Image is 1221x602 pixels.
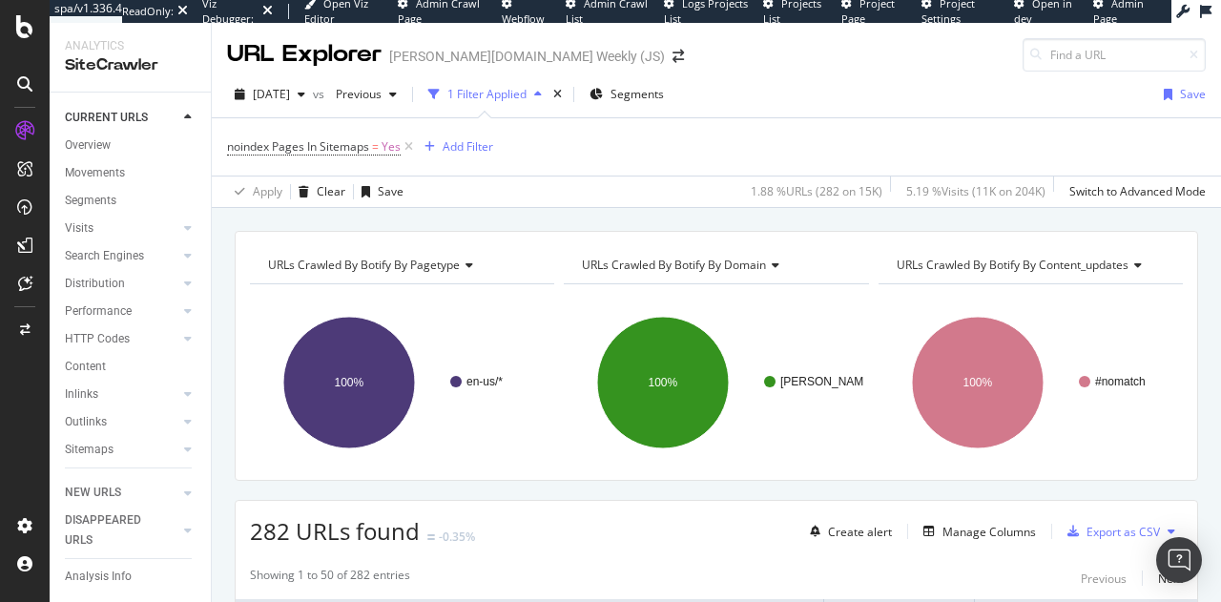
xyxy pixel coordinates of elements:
[65,357,106,377] div: Content
[65,108,148,128] div: CURRENT URLS
[1069,183,1206,199] div: Switch to Advanced Mode
[65,274,125,294] div: Distribution
[65,274,178,294] a: Distribution
[564,300,863,466] svg: A chart.
[227,38,382,71] div: URL Explorer
[1156,79,1206,110] button: Save
[328,79,404,110] button: Previous
[227,138,369,155] span: noindex Pages In Sitemaps
[313,86,328,102] span: vs
[879,300,1178,466] svg: A chart.
[382,134,401,160] span: Yes
[250,567,410,590] div: Showing 1 to 50 of 282 entries
[253,86,290,102] span: 2025 Aug. 17th
[65,567,197,587] a: Analysis Info
[1180,86,1206,102] div: Save
[578,250,851,280] h4: URLs Crawled By Botify By domain
[649,376,678,389] text: 100%
[65,329,178,349] a: HTTP Codes
[65,38,196,54] div: Analytics
[962,376,992,389] text: 100%
[264,250,537,280] h4: URLs Crawled By Botify By pagetype
[227,79,313,110] button: [DATE]
[802,516,892,547] button: Create alert
[65,412,178,432] a: Outlinks
[227,176,282,207] button: Apply
[1086,524,1160,540] div: Export as CSV
[427,534,435,540] img: Equal
[916,520,1036,543] button: Manage Columns
[65,476,197,496] a: Url Explorer
[582,257,766,273] span: URLs Crawled By Botify By domain
[65,135,111,156] div: Overview
[65,218,178,239] a: Visits
[253,183,282,199] div: Apply
[268,257,460,273] span: URLs Crawled By Botify By pagetype
[65,483,178,503] a: NEW URLS
[65,483,121,503] div: NEW URLS
[828,524,892,540] div: Create alert
[893,250,1166,280] h4: URLs Crawled By Botify By content_updates
[389,47,665,66] div: [PERSON_NAME][DOMAIN_NAME] Weekly (JS)
[673,50,684,63] div: arrow-right-arrow-left
[250,515,420,547] span: 282 URLs found
[122,4,174,19] div: ReadOnly:
[906,183,1045,199] div: 5.19 % Visits ( 11K on 204K )
[1023,38,1206,72] input: Find a URL
[610,86,664,102] span: Segments
[65,301,178,322] a: Performance
[549,85,566,104] div: times
[780,375,875,388] text: [PERSON_NAME]
[65,357,197,377] a: Content
[1081,567,1127,590] button: Previous
[65,384,98,405] div: Inlinks
[1081,571,1127,587] div: Previous
[65,246,144,266] div: Search Engines
[447,86,527,102] div: 1 Filter Applied
[65,218,93,239] div: Visits
[65,191,116,211] div: Segments
[65,476,124,496] div: Url Explorer
[1095,375,1146,388] text: #nomatch
[421,79,549,110] button: 1 Filter Applied
[291,176,345,207] button: Clear
[502,11,545,26] span: Webflow
[582,79,672,110] button: Segments
[335,376,364,389] text: 100%
[466,375,503,388] text: en-us/*
[897,257,1128,273] span: URLs Crawled By Botify By content_updates
[942,524,1036,540] div: Manage Columns
[1062,176,1206,207] button: Switch to Advanced Mode
[65,163,125,183] div: Movements
[65,412,107,432] div: Outlinks
[1156,537,1202,583] div: Open Intercom Messenger
[65,135,197,156] a: Overview
[250,300,549,466] svg: A chart.
[65,54,196,76] div: SiteCrawler
[443,138,493,155] div: Add Filter
[65,191,197,211] a: Segments
[328,86,382,102] span: Previous
[354,176,404,207] button: Save
[65,329,130,349] div: HTTP Codes
[65,510,178,550] a: DISAPPEARED URLS
[317,183,345,199] div: Clear
[65,108,178,128] a: CURRENT URLS
[439,529,475,545] div: -0.35%
[372,138,379,155] span: =
[65,440,178,460] a: Sitemaps
[378,183,404,199] div: Save
[65,567,132,587] div: Analysis Info
[65,440,114,460] div: Sitemaps
[65,510,161,550] div: DISAPPEARED URLS
[417,135,493,158] button: Add Filter
[65,163,197,183] a: Movements
[65,384,178,405] a: Inlinks
[751,183,882,199] div: 1.88 % URLs ( 282 on 15K )
[65,301,132,322] div: Performance
[1060,516,1160,547] button: Export as CSV
[65,246,178,266] a: Search Engines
